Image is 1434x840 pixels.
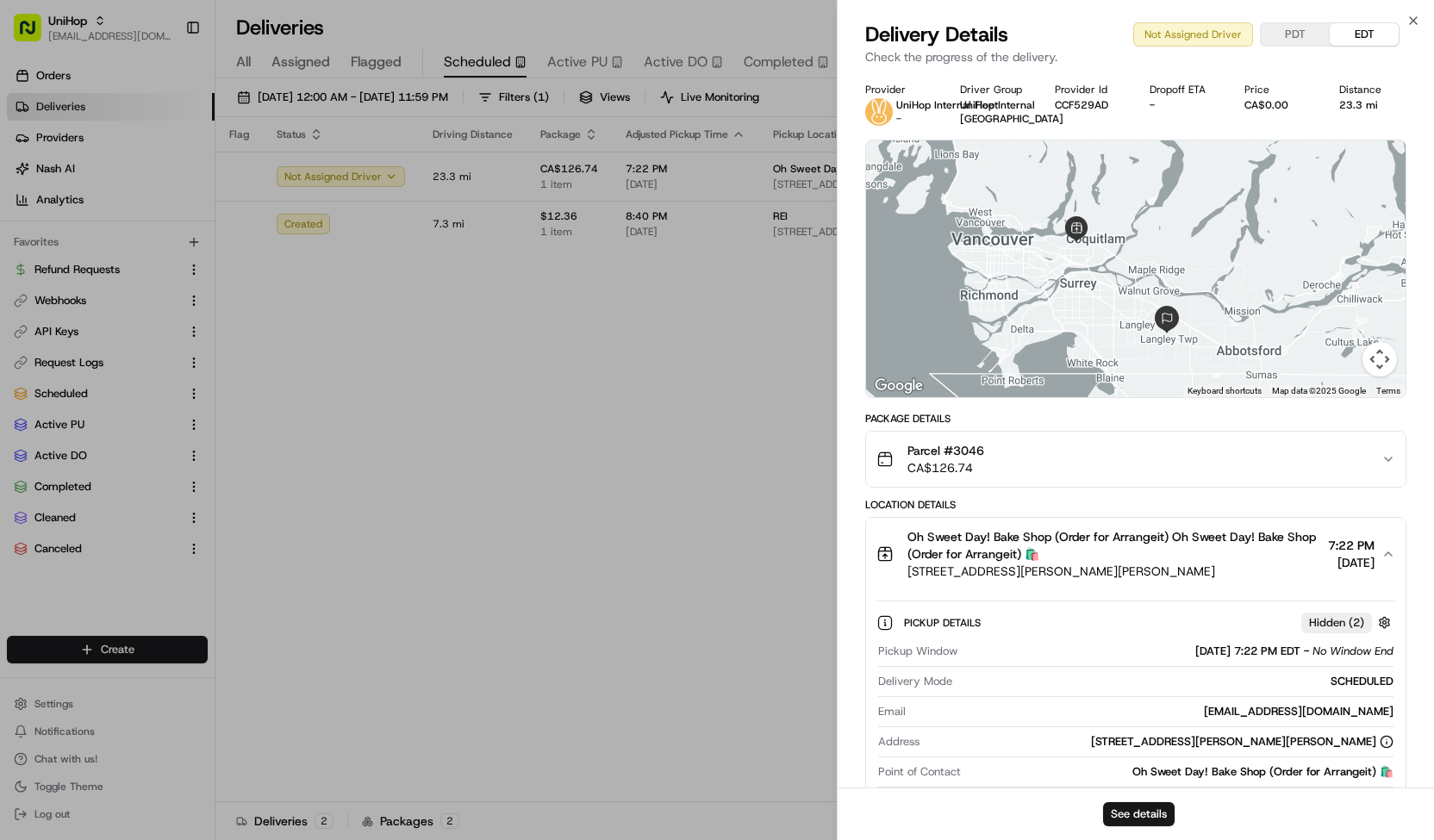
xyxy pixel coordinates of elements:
[960,98,1027,126] div: UniHop Internal [GEOGRAPHIC_DATA]
[865,98,893,126] img: unihop_logo.png
[1188,385,1262,397] button: Keyboard shortcuts
[1055,98,1108,112] button: CCF529AD
[1150,98,1217,112] div: -
[959,674,1393,689] div: SCHEDULED
[866,518,1406,590] button: Oh Sweet Day! Bake Shop (Order for Arrangeit) Oh Sweet Day! Bake Shop (Order for Arrangeit) 🛍️[ST...
[960,83,1027,96] div: Driver Group
[865,498,1406,512] div: Location Details
[1339,83,1406,96] div: Distance
[1091,734,1393,750] div: [STREET_ADDRESS][PERSON_NAME][PERSON_NAME]
[870,375,927,397] a: Open this area in Google Maps (opens a new window)
[1376,386,1400,395] a: Terms (opens in new tab)
[870,375,927,397] img: Google
[1339,98,1406,112] div: 23.3 mi
[1301,612,1395,633] button: Hidden (2)
[1328,554,1375,571] span: [DATE]
[913,704,1393,719] div: [EMAIL_ADDRESS][DOMAIN_NAME]
[865,48,1406,65] p: Check the progress of the delivery.
[1244,98,1312,112] div: CA$0.00
[1244,83,1312,96] div: Price
[865,83,932,96] div: Provider
[1304,644,1309,659] span: -
[1103,802,1175,826] button: See details
[907,442,984,459] span: Parcel #3046
[1330,23,1399,46] button: EDT
[878,704,906,719] span: Email
[878,764,961,780] span: Point of Contact
[896,98,998,112] span: UniHop Internal Fleet
[1055,83,1122,96] div: Provider Id
[1309,615,1364,631] span: Hidden ( 2 )
[1261,23,1330,46] button: PDT
[1362,342,1397,376] button: Map camera controls
[865,21,1008,48] span: Delivery Details
[1272,386,1366,395] span: Map data ©2025 Google
[907,528,1321,563] span: Oh Sweet Day! Bake Shop (Order for Arrangeit) Oh Sweet Day! Bake Shop (Order for Arrangeit) 🛍️
[907,563,1321,580] span: [STREET_ADDRESS][PERSON_NAME][PERSON_NAME]
[866,432,1406,487] button: Parcel #3046CA$126.74
[1150,83,1217,96] div: Dropoff ETA
[904,616,984,630] span: Pickup Details
[968,764,1393,780] div: Oh Sweet Day! Bake Shop (Order for Arrangeit) 🛍️
[865,412,1406,426] div: Package Details
[878,674,952,689] span: Delivery Mode
[1328,537,1375,554] span: 7:22 PM
[896,112,901,126] span: -
[1195,644,1300,659] span: [DATE] 7:22 PM EDT
[878,644,957,659] span: Pickup Window
[878,734,920,750] span: Address
[907,459,984,476] span: CA$126.74
[1312,644,1393,659] span: No Window End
